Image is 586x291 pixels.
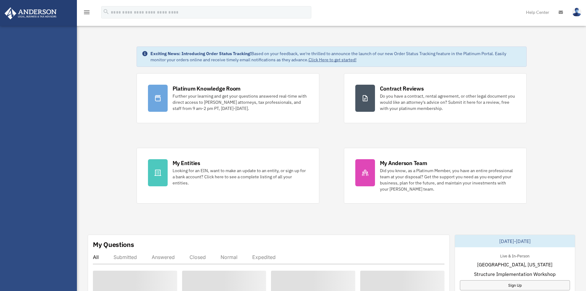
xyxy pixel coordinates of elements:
img: Anderson Advisors Platinum Portal [3,7,58,19]
div: Further your learning and get your questions answered real-time with direct access to [PERSON_NAM... [173,93,308,111]
div: Based on your feedback, we're thrilled to announce the launch of our new Order Status Tracking fe... [150,51,521,63]
div: Answered [152,254,175,260]
div: My Anderson Team [380,159,427,167]
a: Contract Reviews Do you have a contract, rental agreement, or other legal document you would like... [344,73,527,123]
div: Contract Reviews [380,85,424,92]
i: menu [83,9,90,16]
div: Live & In-Person [495,252,534,259]
div: [DATE]-[DATE] [455,235,575,247]
i: search [103,8,110,15]
a: Sign Up [460,280,570,290]
img: User Pic [572,8,581,17]
div: Closed [189,254,206,260]
a: menu [83,11,90,16]
a: Platinum Knowledge Room Further your learning and get your questions answered real-time with dire... [137,73,319,123]
a: My Entities Looking for an EIN, want to make an update to an entity, or sign up for a bank accoun... [137,148,319,204]
div: Do you have a contract, rental agreement, or other legal document you would like an attorney's ad... [380,93,515,111]
div: Expedited [252,254,276,260]
div: Looking for an EIN, want to make an update to an entity, or sign up for a bank account? Click her... [173,168,308,186]
span: Structure Implementation Workshop [474,270,556,278]
div: Platinum Knowledge Room [173,85,241,92]
div: Submitted [114,254,137,260]
span: [GEOGRAPHIC_DATA], [US_STATE] [477,261,552,268]
a: Click Here to get started! [309,57,357,63]
div: Did you know, as a Platinum Member, you have an entire professional team at your disposal? Get th... [380,168,515,192]
div: My Questions [93,240,134,249]
div: Normal [221,254,237,260]
div: My Entities [173,159,200,167]
div: All [93,254,99,260]
a: My Anderson Team Did you know, as a Platinum Member, you have an entire professional team at your... [344,148,527,204]
strong: Exciting News: Introducing Order Status Tracking! [150,51,251,56]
